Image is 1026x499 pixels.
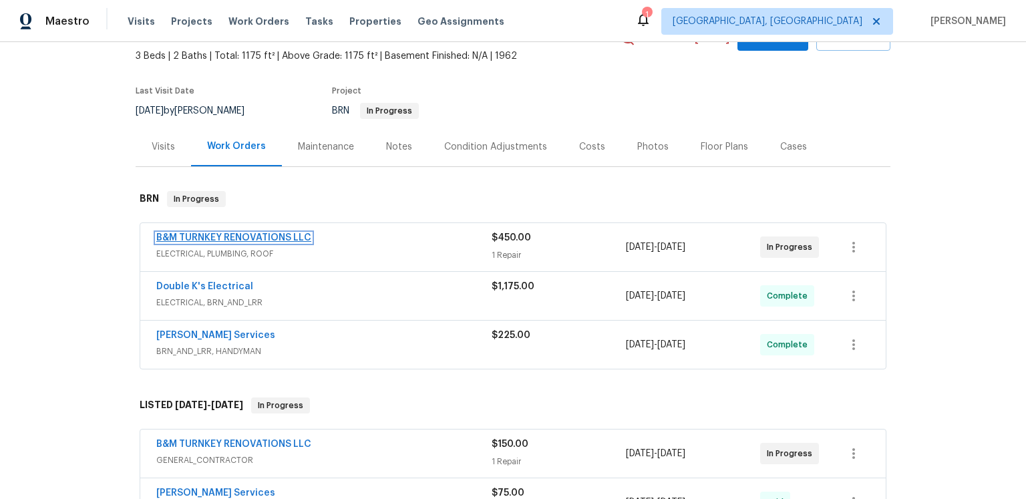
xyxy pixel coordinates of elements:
span: Maestro [45,15,90,28]
span: Tasks [305,17,333,26]
span: [DATE] [626,449,654,458]
div: BRN In Progress [136,178,890,220]
span: BRN [332,106,419,116]
span: Properties [349,15,401,28]
span: Work Orders [228,15,289,28]
span: In Progress [767,240,818,254]
a: Double K's Electrical [156,282,253,291]
div: 1 [642,8,651,21]
span: [DATE] [136,106,164,116]
div: Visits [152,140,175,154]
div: Costs [579,140,605,154]
span: Visits [128,15,155,28]
span: Complete [767,289,813,303]
div: 1 Repair [492,248,626,262]
span: Project [332,87,361,95]
div: Maintenance [298,140,354,154]
span: - [626,338,685,351]
a: [PERSON_NAME] Services [156,331,275,340]
span: [DATE] [657,340,685,349]
span: - [175,400,243,409]
span: In Progress [361,107,417,115]
span: $150.00 [492,440,528,449]
span: Projects [171,15,212,28]
span: - [626,240,685,254]
span: [DATE] [626,340,654,349]
span: [DATE] [626,291,654,301]
span: [DATE] [175,400,207,409]
div: Condition Adjustments [444,140,547,154]
div: 1 Repair [492,455,626,468]
h6: BRN [140,191,159,207]
div: by [PERSON_NAME] [136,103,261,119]
span: [GEOGRAPHIC_DATA], [GEOGRAPHIC_DATA] [673,15,862,28]
a: B&M TURNKEY RENOVATIONS LLC [156,233,311,242]
span: - [626,447,685,460]
span: In Progress [767,447,818,460]
div: Notes [386,140,412,154]
span: ELECTRICAL, PLUMBING, ROOF [156,247,492,261]
span: [DATE] [657,449,685,458]
span: [DATE] [211,400,243,409]
div: Work Orders [207,140,266,153]
span: GENERAL_CONTRACTOR [156,454,492,467]
span: [DATE] [626,242,654,252]
span: - [626,289,685,303]
span: $225.00 [492,331,530,340]
a: [PERSON_NAME] Services [156,488,275,498]
span: $75.00 [492,488,524,498]
span: $1,175.00 [492,282,534,291]
div: Cases [780,140,807,154]
span: [DATE] [657,291,685,301]
span: ELECTRICAL, BRN_AND_LRR [156,296,492,309]
span: BRN_AND_LRR, HANDYMAN [156,345,492,358]
h6: LISTED [140,397,243,413]
span: Complete [767,338,813,351]
span: 3 Beds | 2 Baths | Total: 1175 ft² | Above Grade: 1175 ft² | Basement Finished: N/A | 1962 [136,49,620,63]
span: $450.00 [492,233,531,242]
span: [PERSON_NAME] [925,15,1006,28]
span: Last Visit Date [136,87,194,95]
span: [DATE] [657,242,685,252]
a: B&M TURNKEY RENOVATIONS LLC [156,440,311,449]
span: In Progress [252,399,309,412]
div: Floor Plans [701,140,748,154]
span: Geo Assignments [417,15,504,28]
span: In Progress [168,192,224,206]
div: Photos [637,140,669,154]
div: LISTED [DATE]-[DATE]In Progress [136,384,890,427]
